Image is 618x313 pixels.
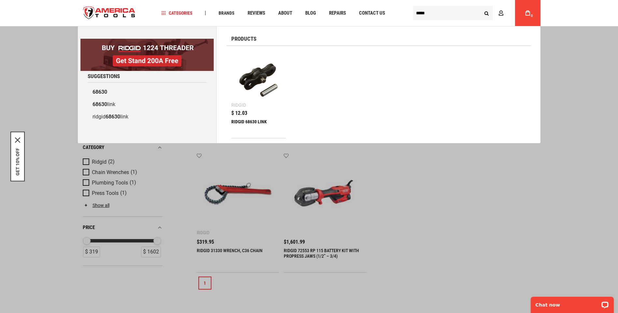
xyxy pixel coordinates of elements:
b: 68630 [93,101,107,107]
span: Categories [161,11,193,15]
span: About [278,11,292,16]
div: Ridgid [231,103,246,107]
button: GET 10% OFF [15,148,20,176]
span: Products [231,36,256,42]
a: store logo [78,1,141,25]
img: BOGO: Buy RIDGID® 1224 Threader, Get Stand 200A Free! [80,39,214,71]
span: Reviews [248,11,265,16]
img: America Tools [78,1,141,25]
span: Brands [219,11,235,15]
a: About [275,9,295,18]
b: 68630 [106,114,120,120]
a: 68630 [88,86,207,98]
span: Repairs [329,11,346,16]
span: Suggestions [88,74,120,79]
img: RIDGID 68630 LINK [235,54,283,102]
span: $ 12.03 [231,111,247,116]
a: ridgid68630link [88,111,207,123]
a: Contact Us [356,9,388,18]
a: Repairs [326,9,349,18]
button: Search [481,7,493,19]
svg: close icon [15,138,20,143]
div: RIDGID 68630 LINK [231,119,286,135]
iframe: LiveChat chat widget [526,293,618,313]
span: 0 [531,14,533,18]
a: Brands [216,9,237,18]
span: Blog [305,11,316,16]
b: 68630 [93,89,107,95]
a: Reviews [245,9,268,18]
a: 68630link [88,98,207,111]
a: Blog [302,9,319,18]
span: Contact Us [359,11,385,16]
button: Close [15,138,20,143]
a: Categories [158,9,195,18]
a: RIDGID 68630 LINK Ridgid $ 12.03 RIDGID 68630 LINK [231,51,286,138]
a: BOGO: Buy RIDGID® 1224 Threader, Get Stand 200A Free! [80,39,214,44]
